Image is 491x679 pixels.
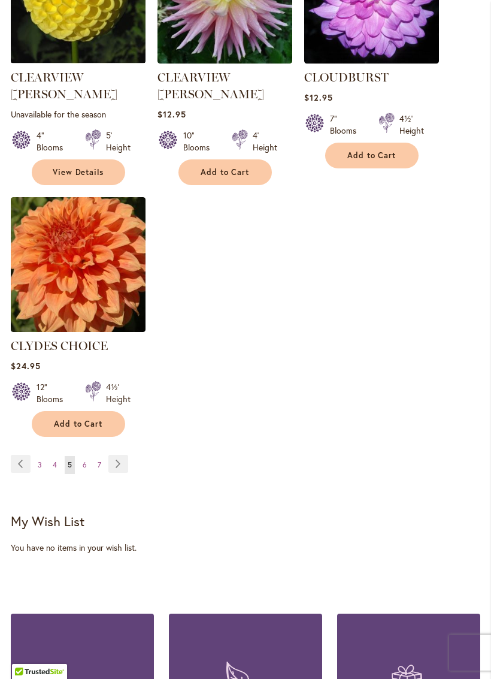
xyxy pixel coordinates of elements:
[325,143,419,168] button: Add to Cart
[157,55,292,66] a: Clearview Jonas
[11,70,117,101] a: CLEARVIEW [PERSON_NAME]
[11,323,146,334] a: Clyde's Choice
[304,55,439,66] a: Cloudburst
[11,512,84,530] strong: My Wish List
[304,70,389,85] a: CLOUDBURST
[83,460,87,469] span: 6
[304,92,333,103] span: $12.95
[9,636,43,670] iframe: Launch Accessibility Center
[106,129,131,153] div: 5' Height
[11,197,146,332] img: Clyde's Choice
[68,460,72,469] span: 5
[37,381,71,405] div: 12" Blooms
[330,113,364,137] div: 7" Blooms
[11,360,41,372] span: $24.95
[11,339,108,353] a: CLYDES CHOICE
[11,55,146,66] a: CLEARVIEW DANIEL
[32,411,125,437] button: Add to Cart
[54,419,103,429] span: Add to Cart
[178,159,272,185] button: Add to Cart
[11,108,146,120] p: Unavailable for the season
[37,129,71,153] div: 4" Blooms
[399,113,424,137] div: 4½' Height
[38,460,42,469] span: 3
[157,108,186,120] span: $12.95
[253,129,277,153] div: 4' Height
[50,456,60,474] a: 4
[11,542,480,554] div: You have no items in your wish list.
[183,129,217,153] div: 10" Blooms
[53,167,104,177] span: View Details
[347,150,396,161] span: Add to Cart
[201,167,250,177] span: Add to Cart
[32,159,125,185] a: View Details
[35,456,45,474] a: 3
[106,381,131,405] div: 4½' Height
[98,460,101,469] span: 7
[157,70,264,101] a: CLEARVIEW [PERSON_NAME]
[53,460,57,469] span: 4
[80,456,90,474] a: 6
[95,456,104,474] a: 7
